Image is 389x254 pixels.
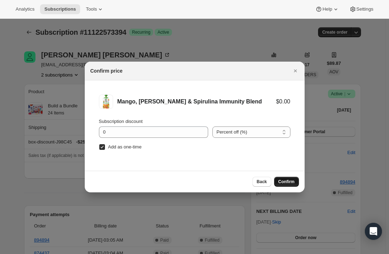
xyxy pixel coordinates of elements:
button: Analytics [11,4,39,14]
span: Tools [86,6,97,12]
button: Confirm [274,177,299,187]
button: Subscriptions [40,4,80,14]
button: Close [290,66,300,76]
button: Tools [82,4,108,14]
span: Settings [356,6,373,12]
button: Back [252,177,271,187]
span: Help [322,6,332,12]
span: Confirm [278,179,295,185]
span: Subscription discount [99,119,143,124]
span: Add as one-time [108,144,142,149]
div: Mango, [PERSON_NAME] & Spirulina Immunity Blend [117,98,276,105]
div: Open Intercom Messenger [365,223,382,240]
img: Mango, Banana & Spirulina Immunity Blend [99,95,113,109]
span: Back [257,179,267,185]
h2: Confirm price [90,67,123,74]
span: Analytics [16,6,34,12]
div: $0.00 [276,98,290,105]
button: Settings [345,4,378,14]
button: Help [311,4,343,14]
span: Subscriptions [44,6,76,12]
